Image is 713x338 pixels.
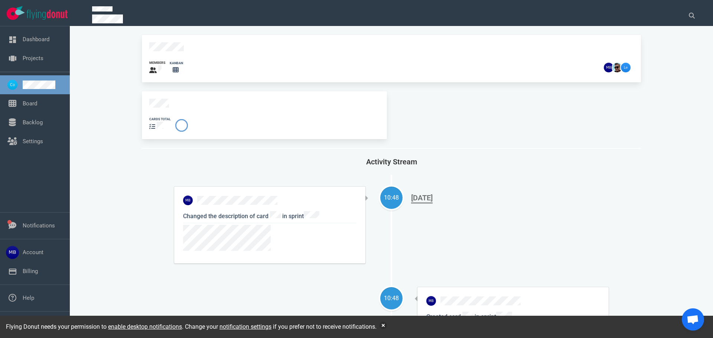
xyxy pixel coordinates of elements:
a: Account [23,249,43,256]
a: Notifications [23,222,55,229]
a: notification settings [219,323,271,330]
a: Help [23,295,34,301]
a: Settings [23,138,43,145]
a: Billing [23,268,38,275]
img: 26 [426,296,436,306]
div: Open de chat [682,308,704,331]
img: Flying Donut text logo [27,10,68,20]
a: enable desktop notifications [108,323,182,330]
a: Backlog [23,119,43,126]
span: in sprint [475,313,512,320]
span: Flying Donut needs your permission to [6,323,182,330]
img: 26 [604,63,613,72]
span: Activity Stream [366,157,417,166]
p: Changed the description of card [183,211,356,254]
div: 10:48 [380,193,403,202]
a: members [149,60,165,75]
a: Dashboard [23,36,49,43]
img: 26 [612,63,622,72]
span: in sprint [282,213,320,220]
img: 26 [621,63,631,72]
div: cards total [149,117,171,122]
p: Created card [426,312,600,322]
span: . Change your if you prefer not to receive notifications. [182,323,377,330]
div: 10:48 [380,294,403,303]
div: kanban [170,61,183,66]
a: Board [23,100,37,107]
div: members [149,60,165,65]
div: [DATE] [411,193,433,204]
a: Projects [23,55,43,62]
img: 26 [183,196,193,205]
